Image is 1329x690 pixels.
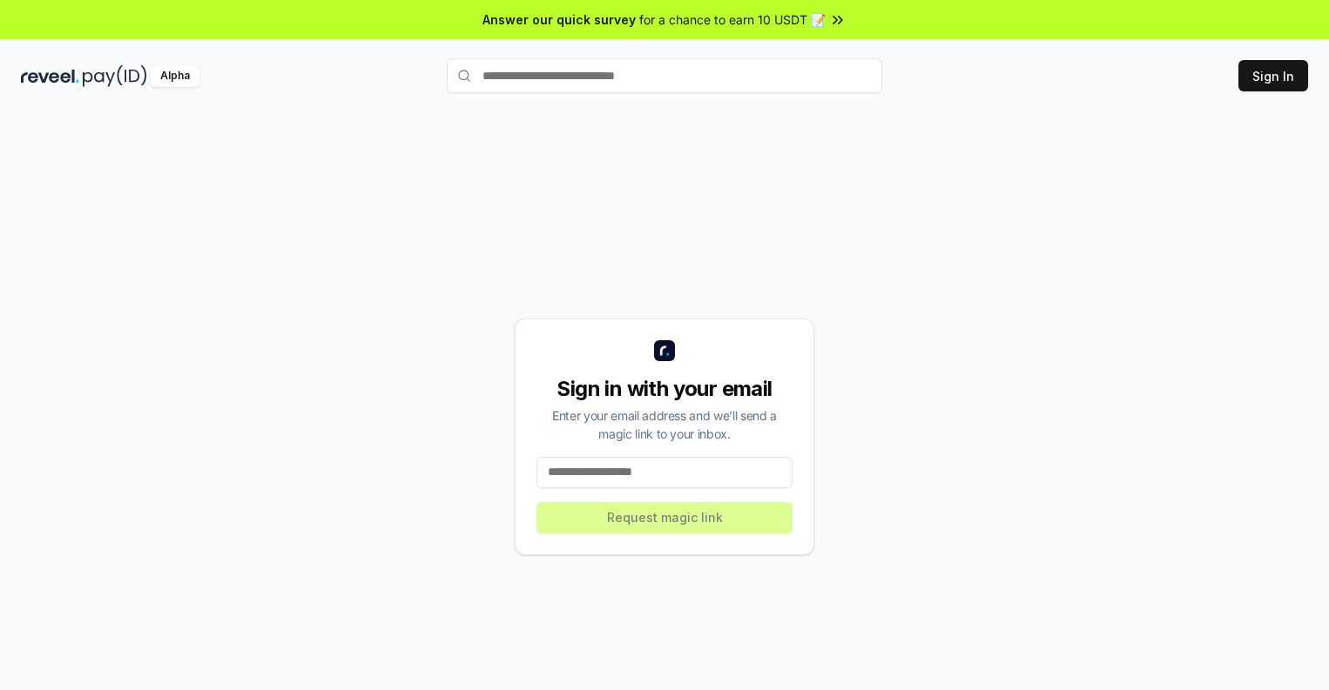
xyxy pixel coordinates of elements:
[654,340,675,361] img: logo_small
[639,10,826,29] span: for a chance to earn 10 USDT 📝
[83,65,147,87] img: pay_id
[482,10,636,29] span: Answer our quick survey
[536,375,793,403] div: Sign in with your email
[1238,60,1308,91] button: Sign In
[536,406,793,443] div: Enter your email address and we’ll send a magic link to your inbox.
[151,65,199,87] div: Alpha
[21,65,79,87] img: reveel_dark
